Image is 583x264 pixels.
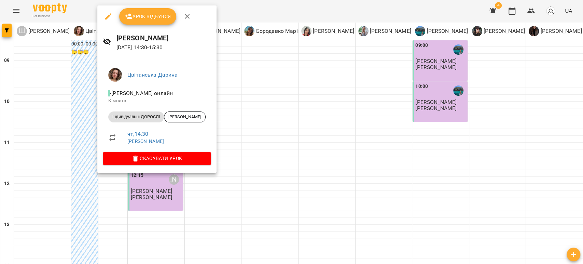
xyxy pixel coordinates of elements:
p: Кімната [108,97,206,104]
h6: [PERSON_NAME] [116,33,211,43]
button: Скасувати Урок [103,152,211,164]
button: Урок відбувся [119,8,177,25]
a: Цвітанська Дарина [127,71,178,78]
span: - [PERSON_NAME] онлайн [108,90,174,96]
p: [DATE] 14:30 - 15:30 [116,43,211,52]
span: Індивідуальні ДОРОСЛІ [108,114,164,120]
a: чт , 14:30 [127,131,148,137]
div: [PERSON_NAME] [164,111,206,122]
span: Урок відбувся [125,12,171,21]
span: [PERSON_NAME] [164,114,205,120]
span: Скасувати Урок [108,154,206,162]
img: 15232f8e2fb0b95b017a8128b0c4ecc9.jpg [108,68,122,82]
a: [PERSON_NAME] [127,138,164,144]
